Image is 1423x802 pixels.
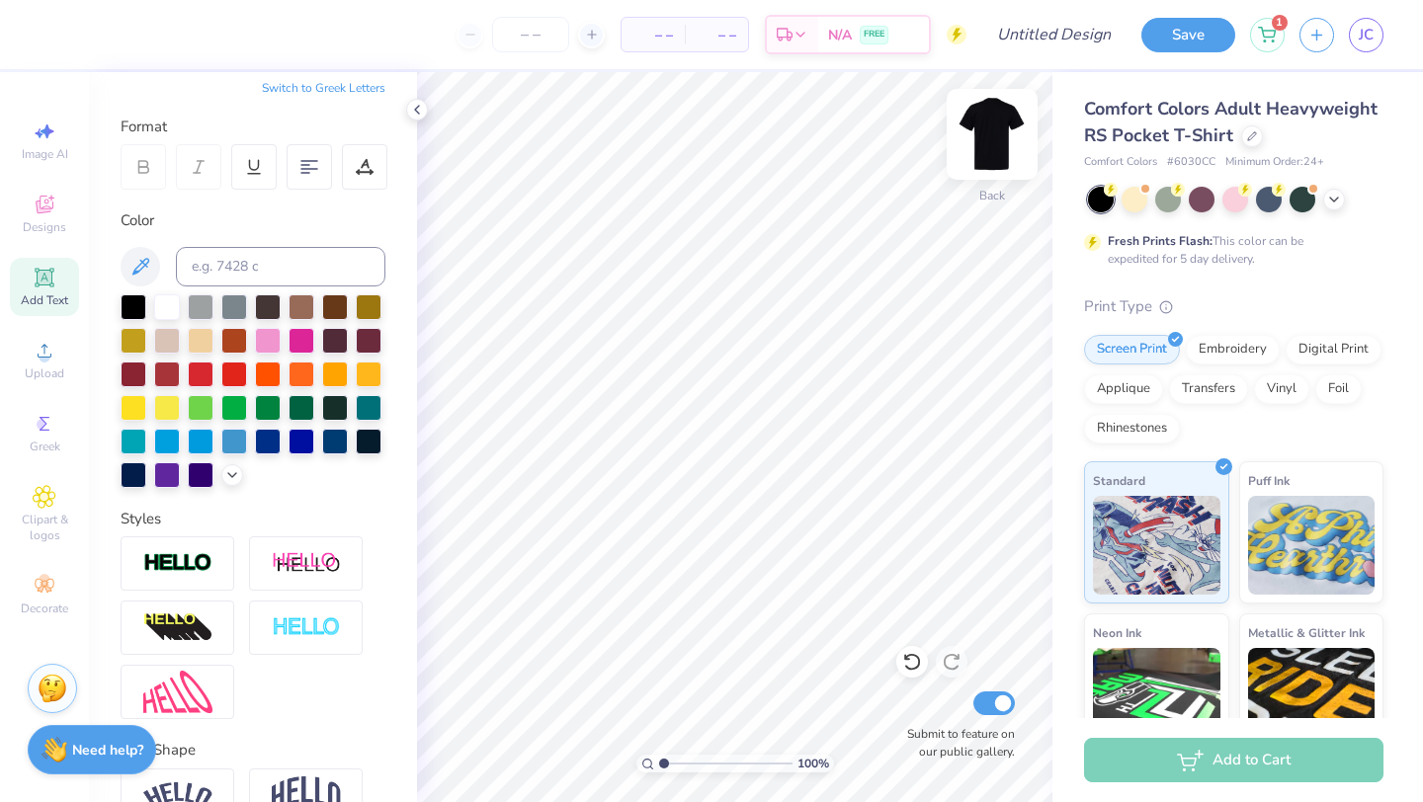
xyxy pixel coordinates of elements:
span: Add Text [21,292,68,308]
span: Decorate [21,601,68,616]
div: Styles [121,508,385,530]
a: JC [1349,18,1383,52]
div: Rhinestones [1084,414,1180,443]
span: Upload [25,365,64,381]
span: Clipart & logos [10,512,79,543]
span: – – [697,25,736,45]
span: Standard [1093,470,1145,491]
div: Vinyl [1254,374,1309,404]
strong: Need help? [72,741,143,760]
input: Untitled Design [981,15,1127,54]
div: Color [121,209,385,232]
span: Greek [30,439,60,454]
span: 100 % [797,755,829,772]
label: Submit to feature on our public gallery. [896,725,1015,761]
img: Back [953,95,1032,174]
span: Image AI [22,146,68,162]
img: Shadow [272,551,341,576]
img: Standard [1093,496,1220,595]
span: – – [633,25,673,45]
span: Designs [23,219,66,235]
div: Digital Print [1286,335,1381,364]
span: Comfort Colors [1084,154,1157,171]
span: Comfort Colors Adult Heavyweight RS Pocket T-Shirt [1084,97,1378,147]
div: Embroidery [1186,335,1280,364]
div: Transfers [1169,374,1248,404]
span: Metallic & Glitter Ink [1248,622,1365,643]
img: Stroke [143,552,212,575]
div: Format [121,116,387,138]
span: Puff Ink [1248,470,1290,491]
div: Text Shape [121,739,385,762]
span: # 6030CC [1167,154,1215,171]
button: Switch to Greek Letters [262,80,385,96]
button: Save [1141,18,1235,52]
div: Back [979,187,1005,204]
input: – – [492,17,569,52]
img: Metallic & Glitter Ink [1248,648,1376,747]
input: e.g. 7428 c [176,247,385,286]
span: N/A [828,25,852,45]
img: 3d Illusion [143,612,212,644]
img: Free Distort [143,671,212,713]
div: Foil [1315,374,1362,404]
img: Neon Ink [1093,648,1220,747]
div: Screen Print [1084,335,1180,364]
img: Puff Ink [1248,496,1376,595]
div: Print Type [1084,295,1383,318]
span: JC [1359,24,1374,46]
span: 1 [1272,15,1288,31]
div: This color can be expedited for 5 day delivery. [1108,232,1351,268]
span: Minimum Order: 24 + [1225,154,1324,171]
img: Negative Space [272,616,341,639]
span: FREE [864,28,884,41]
span: Neon Ink [1093,622,1141,643]
div: Applique [1084,374,1163,404]
strong: Fresh Prints Flash: [1108,233,1213,249]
